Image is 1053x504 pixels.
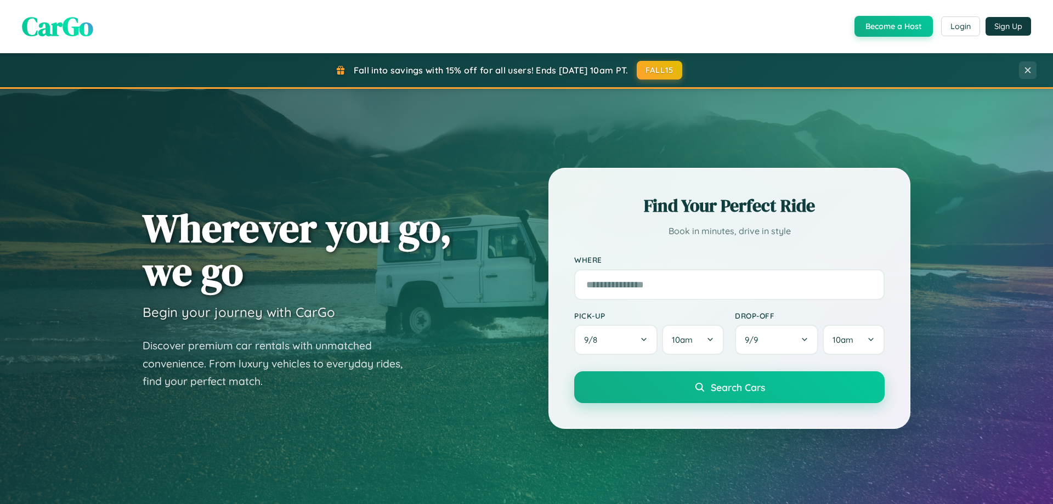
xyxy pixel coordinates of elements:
[735,325,818,355] button: 9/9
[745,335,763,345] span: 9 / 9
[143,337,417,390] p: Discover premium car rentals with unmatched convenience. From luxury vehicles to everyday rides, ...
[574,371,885,403] button: Search Cars
[574,223,885,239] p: Book in minutes, drive in style
[662,325,724,355] button: 10am
[584,335,603,345] span: 9 / 8
[574,325,658,355] button: 9/8
[143,206,452,293] h1: Wherever you go, we go
[986,17,1031,36] button: Sign Up
[637,61,683,80] button: FALL15
[672,335,693,345] span: 10am
[574,256,885,265] label: Where
[735,311,885,320] label: Drop-off
[143,304,335,320] h3: Begin your journey with CarGo
[574,194,885,218] h2: Find Your Perfect Ride
[854,16,933,37] button: Become a Host
[823,325,885,355] button: 10am
[354,65,629,76] span: Fall into savings with 15% off for all users! Ends [DATE] 10am PT.
[574,311,724,320] label: Pick-up
[941,16,980,36] button: Login
[833,335,853,345] span: 10am
[711,381,765,393] span: Search Cars
[22,8,93,44] span: CarGo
